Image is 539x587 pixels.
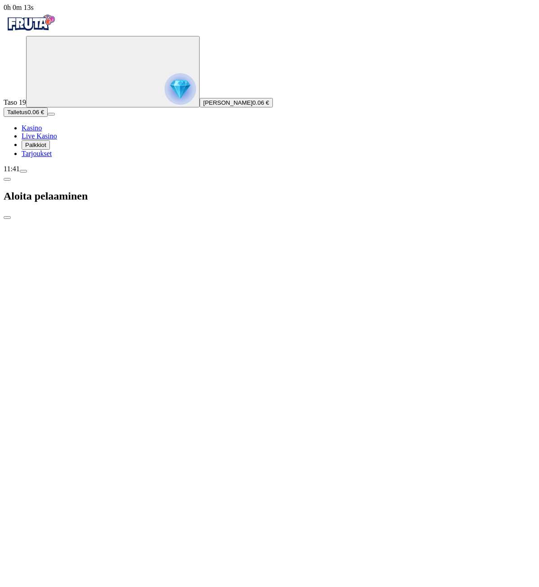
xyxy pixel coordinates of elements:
button: menu [48,113,55,116]
span: Tarjoukset [22,150,52,157]
a: gift-inverted iconTarjoukset [22,150,52,157]
nav: Primary [4,12,535,158]
button: reward progress [26,36,200,107]
span: 0.06 € [253,99,269,106]
span: Kasino [22,124,42,132]
h2: Aloita pelaaminen [4,190,535,202]
span: Talletus [7,109,27,116]
img: Fruta [4,12,58,34]
span: 11:41 [4,165,20,173]
span: Live Kasino [22,132,57,140]
button: Talletusplus icon0.06 € [4,107,48,117]
button: close [4,216,11,219]
a: poker-chip iconLive Kasino [22,132,57,140]
span: Taso 19 [4,98,26,106]
a: Fruta [4,28,58,36]
button: [PERSON_NAME]0.06 € [200,98,273,107]
a: diamond iconKasino [22,124,42,132]
span: user session time [4,4,34,11]
button: chevron-left icon [4,178,11,181]
span: 0.06 € [27,109,44,116]
img: reward progress [165,73,196,105]
button: menu [20,170,27,173]
button: reward iconPalkkiot [22,140,50,150]
span: [PERSON_NAME] [203,99,253,106]
span: Palkkiot [25,142,46,148]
